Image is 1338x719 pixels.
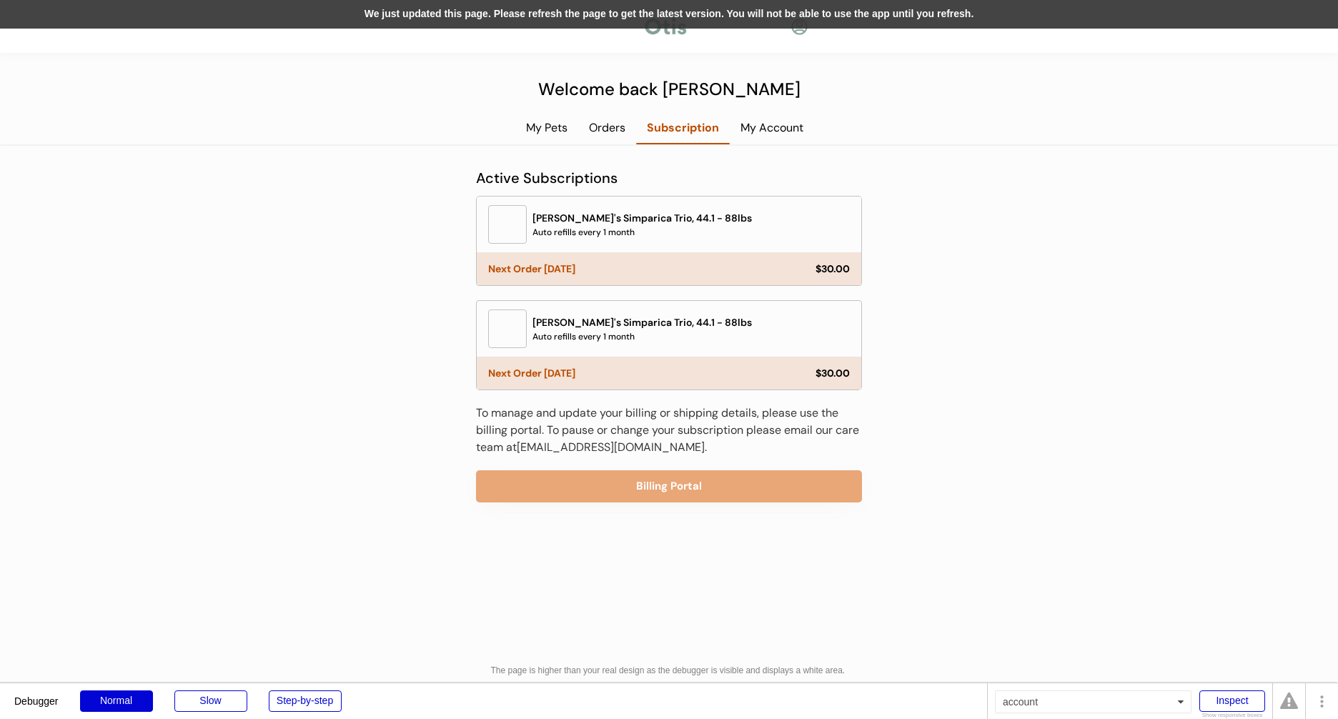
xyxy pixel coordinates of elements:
div: Slow [174,690,247,712]
div: Debugger [14,683,59,706]
div: Next Order [DATE] [488,368,813,378]
div: Auto refills every 1 month [532,330,635,343]
div: My Account [730,120,814,136]
div: To manage and update your billing or shipping details, please use the billing portal. To pause or... [476,405,862,456]
div: $30.00 [816,368,850,378]
div: account [995,690,1191,713]
div: Next Order [DATE] [488,264,813,274]
div: $30.00 [816,264,850,274]
div: My Pets [515,120,578,136]
div: Orders [578,120,636,136]
div: [PERSON_NAME]'s Simparica Trio, 44.1 - 88lbs [532,211,752,226]
div: Show responsive boxes [1199,713,1265,718]
div: Inspect [1199,690,1265,712]
a: [EMAIL_ADDRESS][DOMAIN_NAME] [517,440,705,455]
div: Auto refills every 1 month [532,226,635,239]
div: Active Subscriptions [476,167,618,189]
button: Billing Portal [476,470,862,502]
div: Normal [80,690,153,712]
div: Step-by-step [269,690,342,712]
div: [PERSON_NAME]'s Simparica Trio, 44.1 - 88lbs [532,315,752,330]
div: Subscription [636,120,730,136]
div: Welcome back [PERSON_NAME] [530,76,808,102]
